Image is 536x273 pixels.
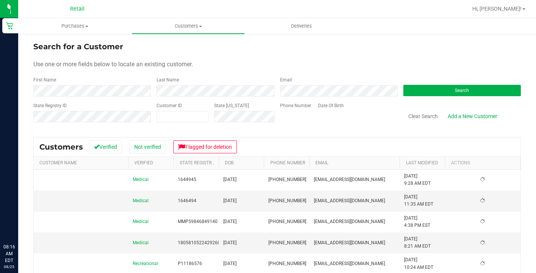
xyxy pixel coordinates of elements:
[39,142,83,151] span: Customers
[404,193,433,208] span: [DATE] 11:35 AM EDT
[406,160,438,165] a: Last Modified
[314,176,385,183] span: [EMAIL_ADDRESS][DOMAIN_NAME]
[404,256,433,271] span: [DATE] 10:24 AM EDT
[451,160,518,165] div: Actions
[314,239,385,246] span: [EMAIL_ADDRESS][DOMAIN_NAME]
[33,61,193,68] span: Use one or more fields below to locate an existing customer.
[89,140,122,153] button: Verified
[280,76,292,83] label: Email
[133,218,149,225] span: Medical
[157,102,182,109] label: Customer ID
[178,197,196,204] span: 1646494
[180,160,219,165] a: State Registry Id
[472,6,522,12] span: Hi, [PERSON_NAME]!
[134,160,153,165] a: Verified
[403,110,443,123] button: Clear Search
[133,197,149,204] span: Medical
[33,42,123,51] span: Search for a Customer
[3,243,15,264] p: 08:16 AM EDT
[404,173,431,187] span: [DATE] 9:28 AM EDT
[443,110,502,123] a: Add a New Customer
[133,176,149,183] span: Medical
[223,260,237,267] span: [DATE]
[133,239,149,246] span: Medical
[18,18,132,34] a: Purchases
[214,102,249,109] label: State [US_STATE]
[132,23,244,30] span: Customers
[268,176,306,183] span: [PHONE_NUMBER]
[18,23,132,30] span: Purchases
[33,76,56,83] label: First Name
[3,264,15,270] p: 08/25
[178,218,218,225] span: MMP59846849140
[280,102,311,109] label: Phone Number
[314,260,385,267] span: [EMAIL_ADDRESS][DOMAIN_NAME]
[70,6,85,12] span: Retail
[173,140,237,153] button: Flagged for deletion
[157,76,179,83] label: Last Name
[314,197,385,204] span: [EMAIL_ADDRESS][DOMAIN_NAME]
[270,160,305,165] a: Phone Number
[404,215,430,229] span: [DATE] 4:38 PM EST
[223,218,237,225] span: [DATE]
[403,85,521,96] button: Search
[245,18,358,34] a: Deliveries
[268,218,306,225] span: [PHONE_NUMBER]
[404,236,431,250] span: [DATE] 8:21 AM EDT
[178,260,202,267] span: P11186576
[225,160,234,165] a: DOB
[178,176,196,183] span: 1644945
[455,88,469,93] span: Search
[133,260,158,267] span: Recreational
[129,140,166,153] button: Not verified
[33,102,67,109] label: State Registry ID
[223,176,237,183] span: [DATE]
[318,102,344,109] label: Date Of Birth
[223,197,237,204] span: [DATE]
[39,160,77,165] a: Customer Name
[268,239,306,246] span: [PHONE_NUMBER]
[281,23,322,30] span: Deliveries
[314,218,385,225] span: [EMAIL_ADDRESS][DOMAIN_NAME]
[6,22,13,30] inline-svg: Retail
[178,239,220,246] span: 1805810522429260
[223,239,237,246] span: [DATE]
[268,260,306,267] span: [PHONE_NUMBER]
[268,197,306,204] span: [PHONE_NUMBER]
[132,18,245,34] a: Customers
[315,160,328,165] a: Email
